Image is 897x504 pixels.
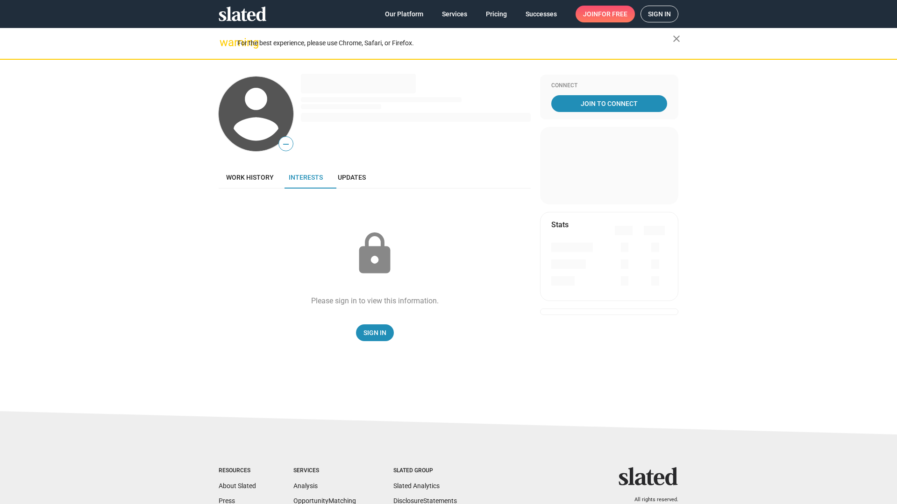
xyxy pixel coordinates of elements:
[551,220,569,230] mat-card-title: Stats
[351,231,398,277] mat-icon: lock
[219,482,256,490] a: About Slated
[434,6,475,22] a: Services
[576,6,635,22] a: Joinfor free
[551,82,667,90] div: Connect
[648,6,671,22] span: Sign in
[330,166,373,189] a: Updates
[518,6,564,22] a: Successes
[442,6,467,22] span: Services
[311,296,439,306] div: Please sign in to view this information.
[641,6,678,22] a: Sign in
[289,174,323,181] span: Interests
[583,6,627,22] span: Join
[219,467,256,475] div: Resources
[356,324,394,341] a: Sign In
[385,6,423,22] span: Our Platform
[598,6,627,22] span: for free
[377,6,431,22] a: Our Platform
[226,174,274,181] span: Work history
[486,6,507,22] span: Pricing
[279,138,293,150] span: —
[478,6,514,22] a: Pricing
[553,95,665,112] span: Join To Connect
[338,174,366,181] span: Updates
[293,467,356,475] div: Services
[237,37,673,49] div: For the best experience, please use Chrome, Safari, or Firefox.
[281,166,330,189] a: Interests
[526,6,557,22] span: Successes
[363,324,386,341] span: Sign In
[393,467,457,475] div: Slated Group
[219,166,281,189] a: Work history
[220,37,231,48] mat-icon: warning
[293,482,318,490] a: Analysis
[393,482,440,490] a: Slated Analytics
[671,33,682,44] mat-icon: close
[551,95,667,112] a: Join To Connect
